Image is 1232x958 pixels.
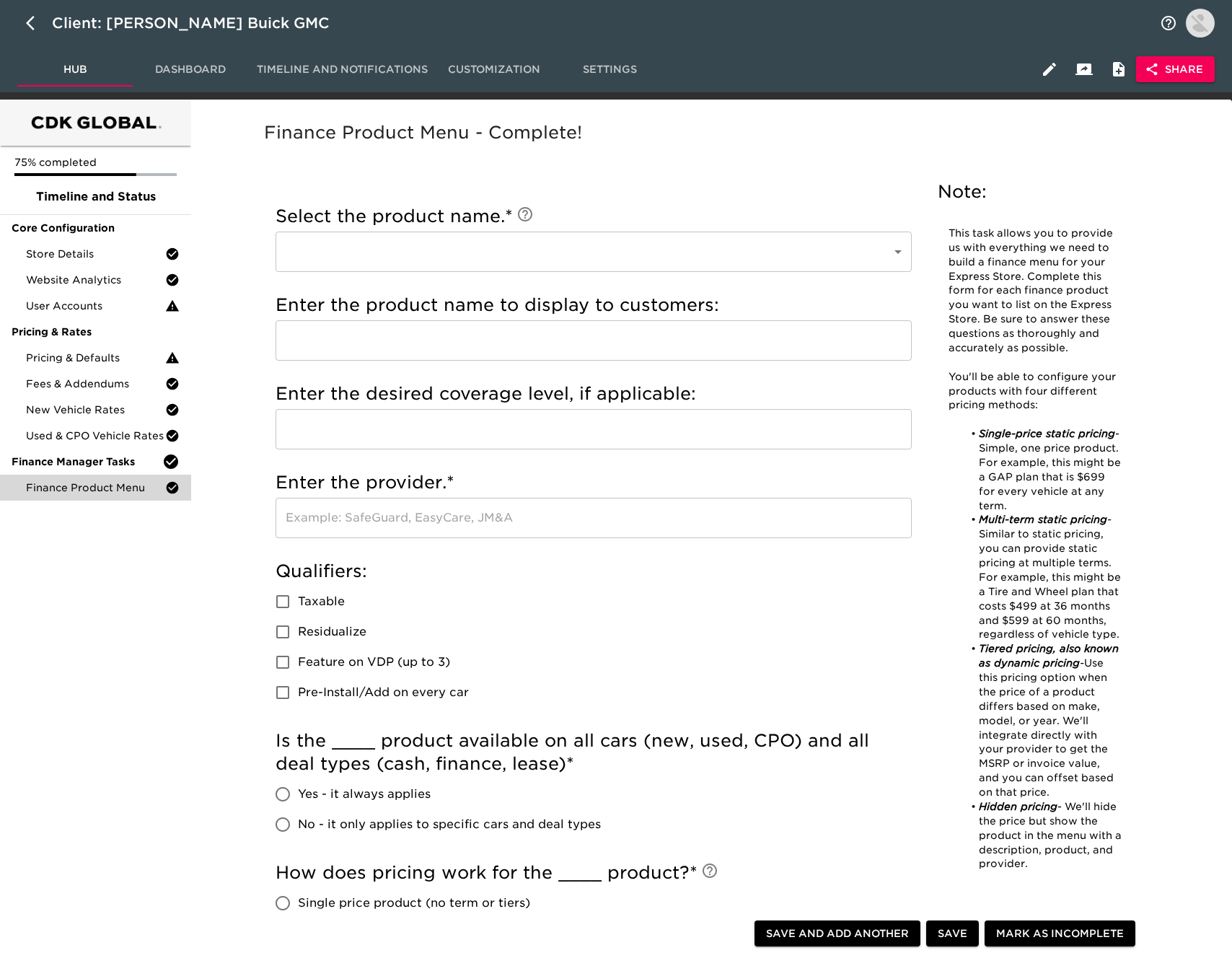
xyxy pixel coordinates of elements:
span: Single price product (no term or tiers) [298,895,530,912]
span: Dashboard [141,61,239,79]
span: Pricing & Rates [12,325,180,339]
p: 75% completed [14,155,177,170]
h5: Enter the desired coverage level, if applicable: [276,382,912,405]
li: - We'll hide the price but show the product in the menu with a description, product, and provider. [964,800,1122,871]
p: You'll be able to configure your products with four different pricing methods: [949,370,1122,413]
li: - Simple, one price product. For example, this might be a GAP plan that is $699 for every vehicle... [964,427,1122,513]
div: ​ [276,232,912,272]
span: Residualize [298,623,366,641]
span: Store Details [26,247,165,261]
p: This task allows you to provide us with everything we need to build a finance menu for your Expre... [949,227,1122,356]
em: - [1080,657,1084,669]
span: Pricing & Defaults [26,351,165,365]
em: - [1107,514,1112,525]
span: Settings [560,61,659,79]
h5: Select the product name. [276,205,912,228]
span: New Vehicle Rates [26,403,165,417]
span: Finance Product Menu [26,480,165,495]
span: Core Configuration [12,221,180,235]
span: Feature on VDP (up to 3) [298,654,450,671]
span: User Accounts [26,299,165,313]
button: Edit Hub [1032,52,1067,87]
em: Hidden pricing [979,801,1057,812]
h5: Is the ____ product available on all cars (new, used, CPO) and all deal types (cash, finance, lease) [276,729,912,775]
h5: Enter the provider. [276,471,912,494]
h5: Enter the product name to display to customers: [276,294,912,317]
span: Share [1148,61,1203,79]
button: Client View [1067,52,1101,87]
span: Hub [26,61,124,79]
button: Share [1136,56,1215,83]
span: Timeline and Notifications [257,61,428,79]
li: Use this pricing option when the price of a product differs based on make, model, or year. We'll ... [964,642,1122,800]
span: Timeline and Status [12,188,180,206]
em: Tiered pricing, also known as dynamic pricing [979,643,1122,669]
em: Multi-term static pricing [979,514,1107,525]
span: Pre-Install/Add on every car [298,684,469,701]
div: Client: [PERSON_NAME] Buick GMC [52,12,350,35]
span: Finance Manager Tasks [12,454,162,469]
em: Single-price static pricing [979,428,1115,439]
h5: Qualifiers: [276,560,912,583]
li: Similar to static pricing, you can provide static pricing at multiple terms. For example, this mi... [964,513,1122,642]
span: Save [938,925,967,943]
h5: How does pricing work for the ____ product? [276,861,912,884]
button: Save [926,920,979,947]
h5: Note: [938,180,1132,203]
span: Yes - it always applies [298,786,431,803]
span: Customization [445,61,543,79]
span: Save and Add Another [766,925,909,943]
span: Website Analytics [26,273,165,287]
button: Internal Notes and Comments [1101,52,1136,87]
span: Mark as Incomplete [996,925,1124,943]
button: Mark as Incomplete [985,920,1135,947]
button: notifications [1151,6,1186,40]
button: Save and Add Another [754,920,920,947]
h5: Finance Product Menu - Complete! [264,121,1153,144]
img: Profile [1186,9,1215,38]
input: Example: SafeGuard, EasyCare, JM&A [276,498,912,538]
span: Fees & Addendums [26,377,165,391]
span: Taxable [298,593,345,610]
span: Used & CPO Vehicle Rates [26,429,165,443]
span: No - it only applies to specific cars and deal types [298,816,601,833]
